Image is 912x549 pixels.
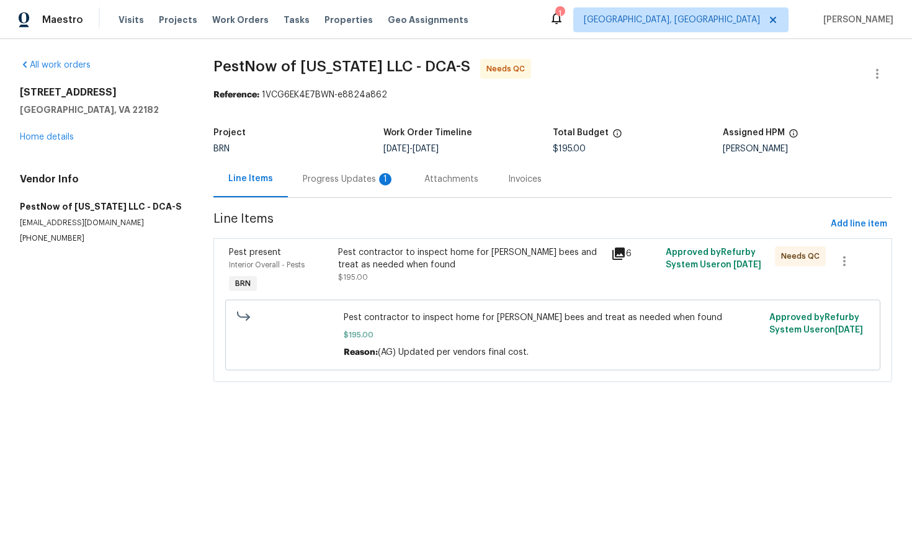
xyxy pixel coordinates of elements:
[230,277,256,290] span: BRN
[213,89,892,101] div: 1VCG6EK4E7BWN-e8824a862
[229,261,305,269] span: Interior Overall - Pests
[344,348,378,357] span: Reason:
[213,91,259,99] b: Reference:
[553,145,586,153] span: $195.00
[553,128,609,137] h5: Total Budget
[383,145,439,153] span: -
[781,250,825,262] span: Needs QC
[424,173,478,185] div: Attachments
[378,348,529,357] span: (AG) Updated per vendors final cost.
[835,326,863,334] span: [DATE]
[555,7,564,20] div: 1
[20,218,184,228] p: [EMAIL_ADDRESS][DOMAIN_NAME]
[20,133,74,141] a: Home details
[383,145,409,153] span: [DATE]
[826,213,892,236] button: Add line item
[324,14,373,26] span: Properties
[818,14,893,26] span: [PERSON_NAME]
[338,274,368,281] span: $195.00
[20,233,184,244] p: [PHONE_NUMBER]
[666,248,761,269] span: Approved by Refurby System User on
[20,86,184,99] h2: [STREET_ADDRESS]
[338,246,604,271] div: Pest contractor to inspect home for [PERSON_NAME] bees and treat as needed when found
[584,14,760,26] span: [GEOGRAPHIC_DATA], [GEOGRAPHIC_DATA]
[344,329,762,341] span: $195.00
[831,216,887,232] span: Add line item
[213,59,470,74] span: PestNow of [US_STATE] LLC - DCA-S
[212,14,269,26] span: Work Orders
[612,128,622,145] span: The total cost of line items that have been proposed by Opendoor. This sum includes line items th...
[723,128,785,137] h5: Assigned HPM
[159,14,197,26] span: Projects
[769,313,863,334] span: Approved by Refurby System User on
[213,213,826,236] span: Line Items
[611,246,658,261] div: 6
[20,200,184,213] h5: PestNow of [US_STATE] LLC - DCA-S
[228,172,273,185] div: Line Items
[789,128,798,145] span: The hpm assigned to this work order.
[413,145,439,153] span: [DATE]
[723,145,892,153] div: [PERSON_NAME]
[388,14,468,26] span: Geo Assignments
[379,173,391,185] div: 1
[20,173,184,185] h4: Vendor Info
[20,61,91,69] a: All work orders
[20,104,184,116] h5: [GEOGRAPHIC_DATA], VA 22182
[344,311,762,324] span: Pest contractor to inspect home for [PERSON_NAME] bees and treat as needed when found
[213,128,246,137] h5: Project
[213,145,230,153] span: BRN
[383,128,472,137] h5: Work Order Timeline
[118,14,144,26] span: Visits
[42,14,83,26] span: Maestro
[733,261,761,269] span: [DATE]
[303,173,395,185] div: Progress Updates
[284,16,310,24] span: Tasks
[486,63,530,75] span: Needs QC
[508,173,542,185] div: Invoices
[229,248,281,257] span: Pest present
